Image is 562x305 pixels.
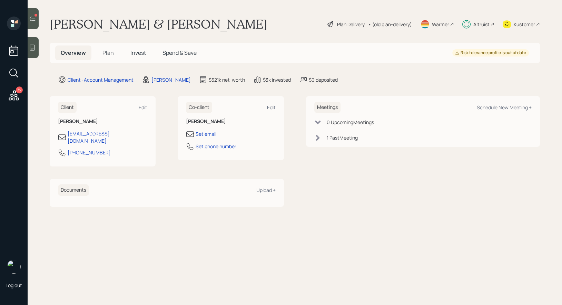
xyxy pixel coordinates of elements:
div: Log out [6,282,22,288]
h6: Meetings [314,102,341,113]
div: Schedule New Meeting + [477,104,532,111]
div: Client · Account Management [68,76,134,83]
h6: Co-client [186,102,212,113]
div: Altruist [473,21,490,28]
div: 0 Upcoming Meeting s [327,119,374,126]
div: [PERSON_NAME] [151,76,191,83]
span: Plan [102,49,114,57]
div: Set phone number [196,143,236,150]
span: Spend & Save [162,49,197,57]
span: Invest [130,49,146,57]
h1: [PERSON_NAME] & [PERSON_NAME] [50,17,267,32]
div: $3k invested [263,76,291,83]
h6: [PERSON_NAME] [186,119,275,124]
div: 32 [16,87,23,93]
div: 1 Past Meeting [327,134,358,141]
div: Upload + [256,187,276,193]
div: Kustomer [514,21,535,28]
div: Risk tolerance profile is out of date [455,50,526,56]
div: Edit [139,104,147,111]
div: • (old plan-delivery) [368,21,412,28]
div: [PHONE_NUMBER] [68,149,111,156]
img: treva-nostdahl-headshot.png [7,260,21,274]
h6: Client [58,102,77,113]
div: $0 deposited [309,76,338,83]
div: Set email [196,130,216,138]
div: Edit [267,104,276,111]
h6: Documents [58,184,89,196]
div: Plan Delivery [337,21,365,28]
div: Warmer [432,21,449,28]
div: $521k net-worth [209,76,245,83]
div: [EMAIL_ADDRESS][DOMAIN_NAME] [68,130,147,144]
h6: [PERSON_NAME] [58,119,147,124]
span: Overview [61,49,86,57]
